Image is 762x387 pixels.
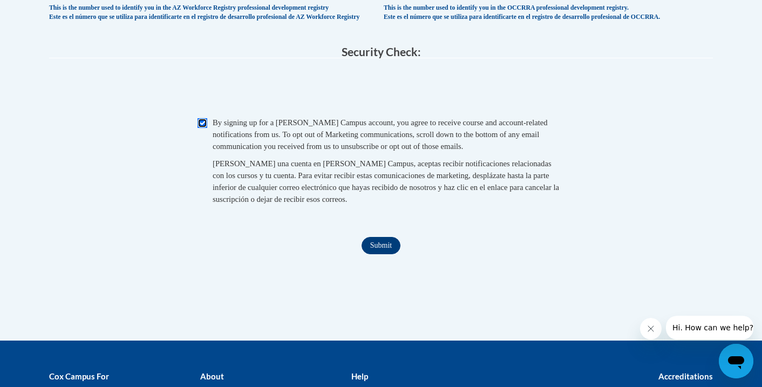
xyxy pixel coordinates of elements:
b: Help [351,371,368,381]
input: Submit [362,237,400,254]
iframe: reCAPTCHA [299,69,463,111]
span: By signing up for a [PERSON_NAME] Campus account, you agree to receive course and account-related... [213,118,548,151]
iframe: Message from company [666,316,753,340]
span: Security Check: [342,45,421,58]
b: Accreditations [658,371,713,381]
b: About [200,371,224,381]
span: [PERSON_NAME] una cuenta en [PERSON_NAME] Campus, aceptas recibir notificaciones relacionadas con... [213,159,559,203]
div: This is the number used to identify you in the OCCRRA professional development registry. Este es ... [384,4,713,22]
iframe: Close message [640,318,662,340]
b: Cox Campus For [49,371,109,381]
div: This is the number used to identify you in the AZ Workforce Registry professional development reg... [49,4,378,22]
iframe: Button to launch messaging window [719,344,753,378]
